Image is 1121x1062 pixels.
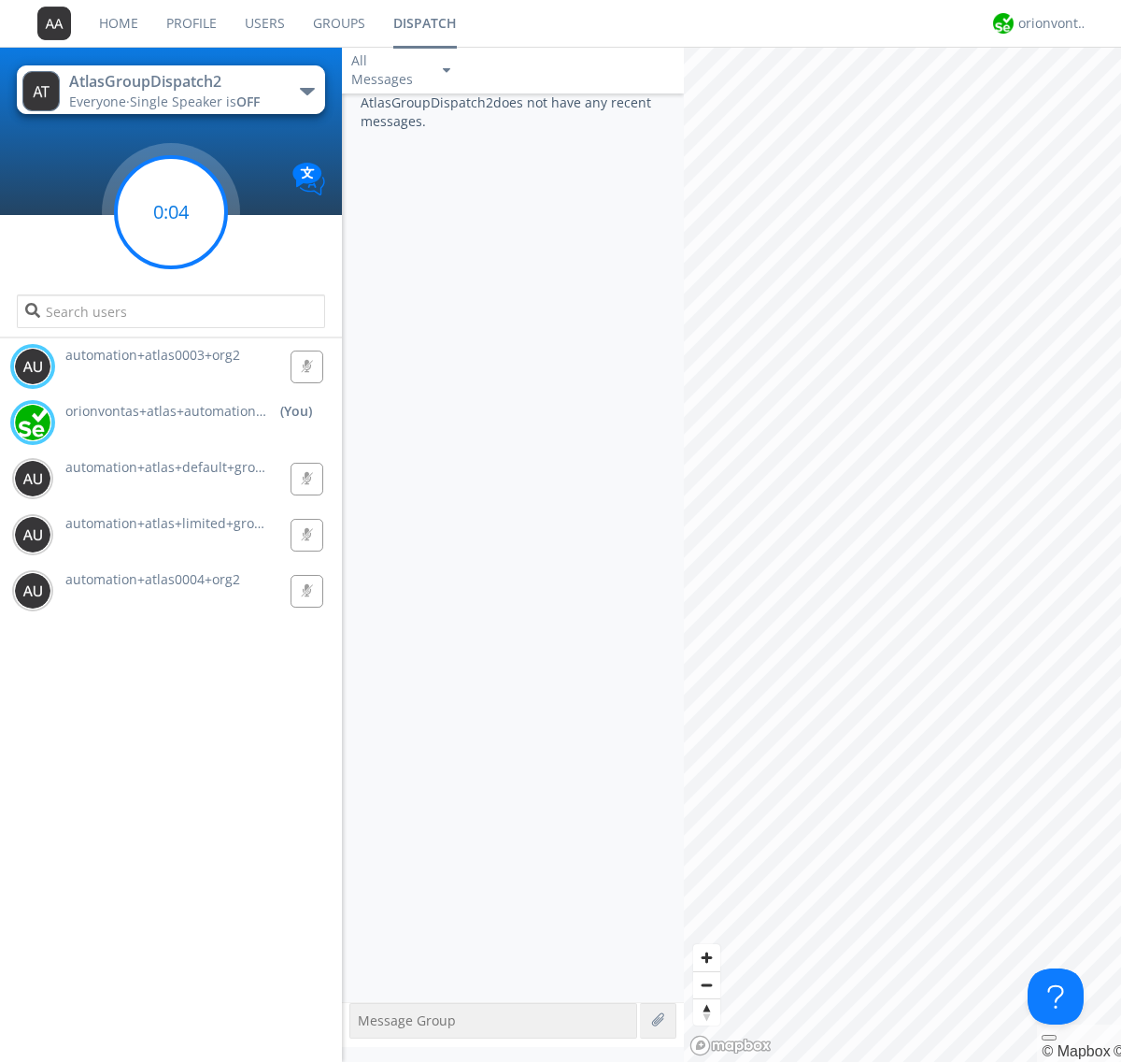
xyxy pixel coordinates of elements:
img: caret-down-sm.svg [443,68,450,73]
img: 29d36aed6fa347d5a1537e7736e6aa13 [14,404,51,441]
div: AtlasGroupDispatch2 [69,71,279,93]
img: 373638.png [14,516,51,553]
div: Everyone · [69,93,279,111]
span: automation+atlas+limited+groups+org2 [65,514,313,532]
div: orionvontas+atlas+automation+org2 [1018,14,1088,33]
span: automation+atlas+default+group+org2 [65,458,307,476]
img: 373638.png [14,572,51,610]
a: Mapbox logo [689,1035,772,1056]
img: 373638.png [14,348,51,385]
button: Zoom in [693,944,720,971]
img: 373638.png [22,71,60,111]
div: All Messages [351,51,426,89]
img: 373638.png [14,460,51,497]
iframe: Toggle Customer Support [1028,969,1084,1025]
button: Reset bearing to north [693,998,720,1026]
button: Zoom out [693,971,720,998]
span: automation+atlas0003+org2 [65,346,240,364]
span: Single Speaker is [130,93,260,110]
div: AtlasGroupDispatch2 does not have any recent messages. [342,93,684,1002]
a: Mapbox [1042,1043,1110,1059]
button: AtlasGroupDispatch2Everyone·Single Speaker isOFF [17,65,324,114]
span: Reset bearing to north [693,999,720,1026]
img: 29d36aed6fa347d5a1537e7736e6aa13 [993,13,1014,34]
div: (You) [280,402,312,421]
img: Translation enabled [292,163,325,195]
input: Search users [17,294,324,328]
span: orionvontas+atlas+automation+org2 [65,402,271,421]
span: OFF [236,93,260,110]
span: Zoom out [693,972,720,998]
span: automation+atlas0004+org2 [65,570,240,588]
button: Toggle attribution [1042,1035,1057,1040]
img: 373638.png [37,7,71,40]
